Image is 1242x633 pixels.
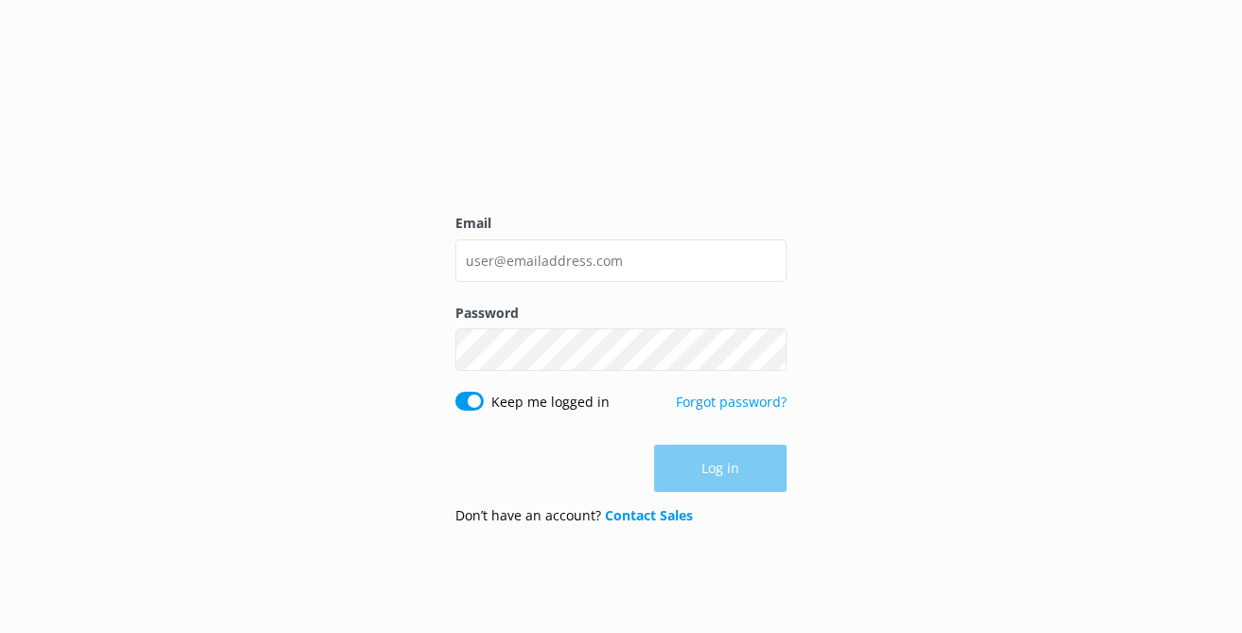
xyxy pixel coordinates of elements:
[455,213,787,234] label: Email
[605,506,693,524] a: Contact Sales
[491,392,610,413] label: Keep me logged in
[749,331,787,369] button: Show password
[455,505,693,526] p: Don’t have an account?
[455,303,787,324] label: Password
[676,393,787,411] a: Forgot password?
[455,239,787,282] input: user@emailaddress.com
